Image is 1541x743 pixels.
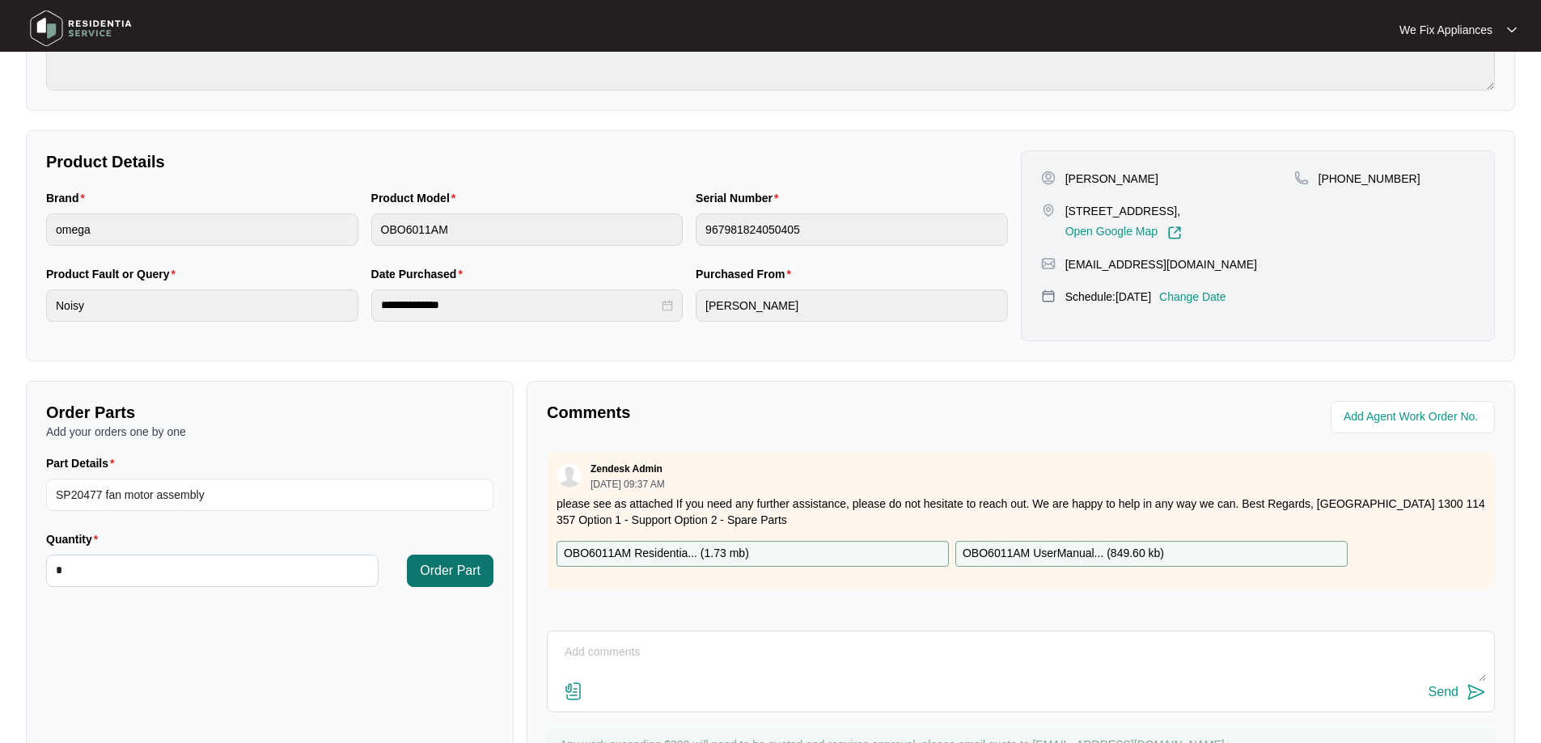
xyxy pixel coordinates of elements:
img: file-attachment-doc.svg [564,682,583,701]
p: Order Parts [46,401,493,424]
p: Schedule: [DATE] [1065,289,1151,305]
p: [EMAIL_ADDRESS][DOMAIN_NAME] [1065,256,1257,272]
img: Link-External [1167,226,1182,240]
img: user.svg [557,463,582,488]
img: map-pin [1041,203,1056,217]
a: Open Google Map [1065,226,1182,240]
input: Add Agent Work Order No. [1344,407,1485,427]
button: Order Part [407,555,493,587]
label: Date Purchased [371,266,469,282]
input: Quantity [47,555,378,586]
img: dropdown arrow [1507,26,1517,34]
img: map-pin [1294,171,1309,185]
p: Product Details [46,150,1008,173]
p: Zendesk Admin [591,462,663,475]
p: Add your orders one by one [46,424,493,440]
img: map-pin [1041,256,1056,271]
input: Product Fault or Query [46,289,358,322]
label: Part Details [46,455,121,471]
p: [DATE] 09:37 AM [591,479,665,489]
input: Product Model [371,213,684,246]
input: Date Purchased [381,297,659,314]
label: Quantity [46,531,104,547]
label: Product Model [371,190,463,206]
label: Serial Number [696,190,785,206]
label: Purchased From [696,266,798,282]
input: Purchased From [696,289,1008,322]
p: [PHONE_NUMBER] [1319,171,1420,187]
button: Send [1429,682,1486,703]
label: Brand [46,190,91,206]
input: Serial Number [696,213,1008,246]
input: Brand [46,213,358,246]
p: please see as attached If you need any further assistance, please do not hesitate to reach out. W... [557,496,1485,528]
p: OBO6011AM Residentia... ( 1.73 mb ) [564,545,749,563]
p: [PERSON_NAME] [1065,171,1158,187]
label: Product Fault or Query [46,266,182,282]
div: Send [1429,685,1458,699]
img: send-icon.svg [1467,682,1486,702]
p: We Fix Appliances [1399,22,1492,38]
p: Comments [547,401,1010,424]
input: Part Details [46,479,493,511]
img: residentia service logo [24,4,138,53]
img: map-pin [1041,289,1056,303]
p: [STREET_ADDRESS], [1065,203,1182,219]
p: OBO6011AM UserManual... ( 849.60 kb ) [963,545,1164,563]
p: Change Date [1159,289,1226,305]
span: Order Part [420,561,481,580]
img: user-pin [1041,171,1056,185]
